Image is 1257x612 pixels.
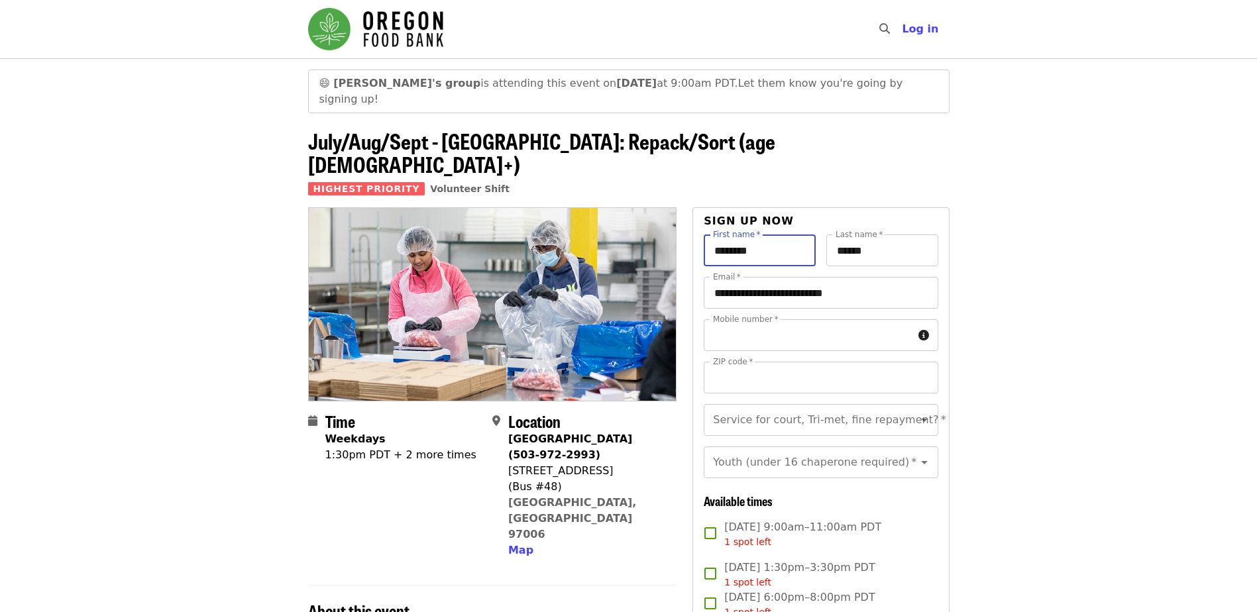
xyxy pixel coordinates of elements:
div: (Bus #48) [508,479,666,495]
strong: Weekdays [325,433,386,445]
input: ZIP code [704,362,938,393]
button: Open [915,453,934,472]
i: search icon [879,23,890,35]
span: Location [508,409,561,433]
span: Map [508,544,533,556]
input: Search [898,13,908,45]
span: [DATE] 9:00am–11:00am PDT [724,519,881,549]
i: map-marker-alt icon [492,415,500,427]
label: First name [713,230,761,238]
label: Email [713,273,741,281]
strong: [PERSON_NAME]'s group [333,77,480,89]
span: grinning face emoji [319,77,331,89]
img: July/Aug/Sept - Beaverton: Repack/Sort (age 10+) organized by Oregon Food Bank [309,208,677,400]
span: 1 spot left [724,536,771,547]
strong: [GEOGRAPHIC_DATA] (503-972-2993) [508,433,632,461]
a: Volunteer Shift [430,183,510,194]
span: Available times [704,492,773,509]
i: circle-info icon [918,329,929,342]
input: Mobile number [704,319,912,351]
a: [GEOGRAPHIC_DATA], [GEOGRAPHIC_DATA] 97006 [508,496,637,540]
i: calendar icon [308,415,317,427]
button: Open [915,411,934,429]
strong: [DATE] [616,77,657,89]
span: Log in [902,23,938,35]
span: Time [325,409,355,433]
span: July/Aug/Sept - [GEOGRAPHIC_DATA]: Repack/Sort (age [DEMOGRAPHIC_DATA]+) [308,125,775,179]
label: Mobile number [713,315,778,323]
img: Oregon Food Bank - Home [308,8,443,50]
button: Map [508,542,533,558]
div: [STREET_ADDRESS] [508,463,666,479]
button: Log in [891,16,949,42]
span: Highest Priority [308,182,425,195]
input: First name [704,234,816,266]
span: [DATE] 1:30pm–3:30pm PDT [724,560,875,589]
span: 1 spot left [724,577,771,587]
label: Last name [836,230,883,238]
input: Last name [826,234,938,266]
span: Sign up now [704,215,794,227]
label: ZIP code [713,358,753,366]
input: Email [704,277,938,309]
span: is attending this event on at 9:00am PDT. [333,77,738,89]
div: 1:30pm PDT + 2 more times [325,447,476,463]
